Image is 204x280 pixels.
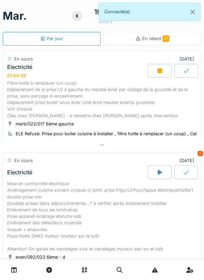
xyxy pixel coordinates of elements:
div: En cours [14,56,33,62]
div: Electricité [7,64,32,70]
div: [DATE] [180,157,197,164]
button: Close [185,3,200,21]
div: 19 août [94,7,117,17]
div: Mise en conformité électrique Aménagement cuisine suivant croquis ci-joint: prise frigo/LV/four/t... [7,180,197,252]
div: 2025 [99,17,113,25]
span: 17 [163,35,169,42]
div: 5 [198,151,203,156]
div: even/092/023 6ème - d [16,254,65,260]
div: Electricité [7,169,32,176]
div: marb/022/017 6ème gauche [16,121,74,127]
span: En retard [142,36,169,41]
div: Par jour [40,35,63,42]
div: [DATE] [180,56,197,62]
div: Connecté(e). [99,3,201,21]
div: 01:44:29 [7,73,26,78]
div: Filtre hotte à remplacer (un coup) Déplacement de la prise LV à gauche du meuble évier par collag... [7,80,197,119]
div: En cours [14,157,33,164]
h1: mar. [3,10,27,22]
